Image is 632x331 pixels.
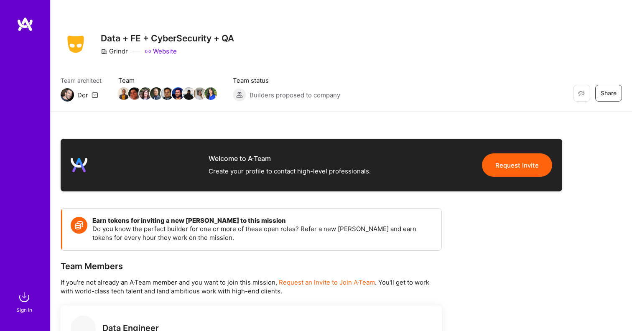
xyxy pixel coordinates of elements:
span: Team architect [61,76,102,85]
a: sign inSign In [18,289,33,314]
span: Builders proposed to company [250,91,340,99]
img: sign in [16,289,33,306]
div: Dor [77,91,88,99]
p: If you're not already an A·Team member and you want to join this mission, . You'll get to work wi... [61,278,442,295]
img: Team Member Avatar [150,87,163,100]
img: Team Member Avatar [161,87,173,100]
i: icon Mail [92,92,98,98]
div: Sign In [16,306,32,314]
img: Token icon [71,217,87,234]
img: Builders proposed to company [233,88,246,102]
img: Team Member Avatar [194,87,206,100]
a: Team Member Avatar [162,87,173,101]
a: Website [145,47,177,56]
button: Share [595,85,622,102]
div: Create your profile to contact high-level professionals. [209,166,371,176]
h3: Data + FE + CyberSecurity + QA [101,33,234,43]
div: Grindr [101,47,128,56]
img: Team Member Avatar [204,87,217,100]
img: Team Member Avatar [128,87,141,100]
img: Team Member Avatar [172,87,184,100]
span: Team status [233,76,340,85]
a: Team Member Avatar [194,87,205,101]
h4: Earn tokens for inviting a new [PERSON_NAME] to this mission [92,217,433,224]
a: Team Member Avatar [205,87,216,101]
span: Team [118,76,216,85]
div: Team Members [61,261,442,272]
a: Team Member Avatar [129,87,140,101]
i: icon CompanyGray [101,48,107,55]
img: Company Logo [61,33,91,56]
img: Team Member Avatar [183,87,195,100]
a: Team Member Avatar [151,87,162,101]
img: Team Architect [61,88,74,102]
img: logo [17,17,33,32]
p: Do you know the perfect builder for one or more of these open roles? Refer a new [PERSON_NAME] an... [92,224,433,242]
img: Team Member Avatar [139,87,152,100]
span: Request an Invite to Join A·Team [279,278,375,286]
a: Team Member Avatar [140,87,151,101]
img: Team Member Avatar [117,87,130,100]
i: icon EyeClosed [578,90,585,97]
button: Request Invite [482,153,552,177]
img: logo [71,157,87,173]
span: Share [601,89,617,97]
div: Welcome to A·Team [209,154,371,163]
a: Team Member Avatar [173,87,183,101]
a: Team Member Avatar [183,87,194,101]
a: Team Member Avatar [118,87,129,101]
